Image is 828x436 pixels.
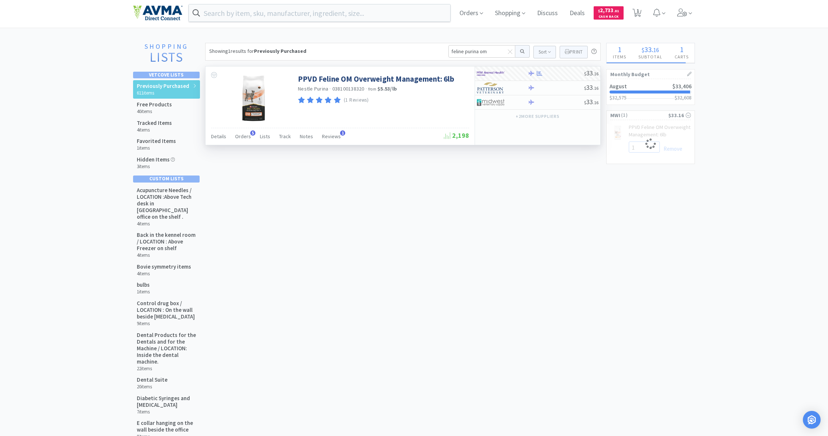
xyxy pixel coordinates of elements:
h1: Shopping [137,43,196,50]
a: August$33,406$32,575$32,608 [607,79,695,105]
span: 16 [653,46,659,54]
span: $ [642,46,644,54]
span: Details [211,133,226,140]
strong: $5.53 / lb [377,85,397,92]
button: +2more suppliers [512,111,563,122]
h5: Tracked Items [137,120,172,126]
h6: 4 items [137,271,191,277]
span: MWI [610,111,620,119]
h5: E collar hanging on the wall beside the office [137,420,196,433]
h6: 4 items [137,127,172,133]
h5: Dental Suite [137,377,167,383]
span: . 81 [614,8,619,13]
a: PPVD Feline OM Overweight Management: 6lb [298,74,454,84]
span: 33 [584,98,598,106]
a: $2,733.81Cash Back [594,3,624,23]
span: $33,406 [672,83,692,90]
span: Track [279,133,291,140]
span: · [366,85,367,92]
img: f5e969b455434c6296c6d81ef179fa71_3.png [477,82,505,93]
a: 1 [630,11,645,17]
a: Discuss [534,10,561,17]
h3: $ [675,95,692,100]
input: Filter results... [448,45,515,58]
span: $ [584,85,586,91]
h6: 7 items [137,409,196,415]
a: Free Products 40items [133,99,200,117]
h6: 40 items [137,109,172,115]
h2: Lists [137,50,196,65]
span: ( 1 ) [620,112,668,119]
span: 1 [680,45,683,54]
span: 038100138320 [332,85,364,92]
a: Deals [567,10,588,17]
h6: 1 items [137,289,150,295]
span: Lists [260,133,270,140]
a: Nestle Purina [298,85,328,92]
span: Cash Back [598,15,619,20]
h6: 22 items [137,366,196,372]
span: 1 [618,45,621,54]
span: · [329,85,331,92]
span: Notes [300,133,313,140]
span: $ [584,100,586,105]
h5: Control drug box / LOCATION : On the wall beside [MEDICAL_DATA] [137,300,196,320]
h4: Subtotal [632,53,668,60]
span: 2,198 [444,131,469,140]
h6: 611 items [137,90,189,96]
div: $33.16 [668,111,691,119]
h2: August [610,84,627,89]
h4: Carts [668,53,695,60]
h5: Previously Purchased [137,83,189,89]
div: Vetcove Lists [133,72,200,78]
h5: Dental Products for the Dentals and for the Machine / LOCATION: Inside the dental machine. [137,332,196,365]
span: . 16 [593,85,598,91]
span: from [368,86,376,92]
h5: Bovie symmetry items [137,263,191,270]
h5: Diabetic Syringes and [MEDICAL_DATA] [137,395,196,408]
span: 33 [584,83,598,92]
span: 2,733 [598,7,619,14]
h5: Acupuncture Needles / LOCATION :Above Tech desk in [GEOGRAPHIC_DATA] office on the shelf . [137,187,196,220]
input: Search by item, sku, manufacturer, ingredient, size... [189,4,450,21]
h6: 4 items [137,221,196,227]
span: $32,575 [610,94,627,101]
h6: 1 items [137,145,176,151]
h6: 3 items [137,164,175,170]
span: 1 [340,130,345,136]
span: Orders [235,133,251,140]
h5: Hidden Items [137,156,175,163]
h5: Free Products [137,101,172,108]
div: . [632,46,668,53]
span: $ [584,71,586,76]
span: 33 [584,69,598,77]
div: Open Intercom Messenger [803,411,821,429]
img: f6b2451649754179b5b4e0c70c3f7cb0_2.png [477,68,505,79]
img: 4dd14cff54a648ac9e977f0c5da9bc2e_5.png [477,97,505,108]
h5: bulbs [137,282,150,288]
strong: Previously Purchased [254,48,306,54]
button: Print [560,46,588,58]
span: 33 [644,45,652,54]
h6: 4 items [137,252,196,258]
span: . 16 [593,71,598,76]
h6: 20 items [137,384,167,390]
div: Custom Lists [133,176,200,182]
span: 5 [250,130,255,136]
span: Reviews [322,133,341,140]
h6: 9 items [137,321,196,327]
p: (1 Reviews) [344,96,369,104]
h4: Items [607,53,632,60]
img: b59b78ff18ed4b7996a4fc07772e1a6b_482725.png [230,74,278,122]
div: Showing 1 results for [209,47,306,55]
h5: Back in the kennel room / LOCATION : Above Freezer on shelf [137,232,196,252]
h1: Monthly Budget [610,69,691,79]
span: 32,608 [677,94,692,101]
h5: Favorited Items [137,138,176,144]
img: e4e33dab9f054f5782a47901c742baa9_102.png [133,5,183,21]
span: . 16 [593,100,598,105]
a: ShoppingLists [133,43,200,68]
button: Sort [533,46,556,58]
span: $ [598,8,600,13]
